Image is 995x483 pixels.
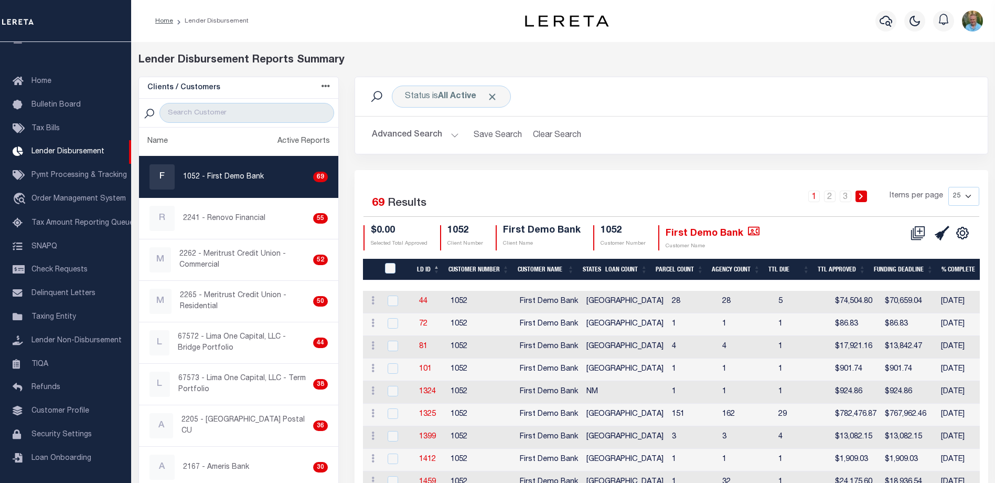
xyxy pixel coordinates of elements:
[831,381,881,404] td: $924.86
[831,426,881,449] td: $13,082.15
[937,259,989,280] th: % Complete: activate to sort column ascending
[139,281,339,322] a: M2265 - Meritrust Credit Union - Residential50
[516,313,582,336] td: First Demo Bank
[149,206,175,231] div: R
[313,296,328,307] div: 50
[718,313,774,336] td: 1
[371,225,427,237] h4: $0.00
[31,266,88,274] span: Check Requests
[668,404,718,426] td: 151
[881,449,937,471] td: $1,909.03
[419,456,436,463] a: 1412
[419,343,427,350] a: 81
[446,291,516,313] td: 1052
[419,365,432,373] a: 101
[388,195,426,212] label: Results
[582,291,668,313] td: [GEOGRAPHIC_DATA]
[444,259,513,280] th: Customer Number: activate to sort column ascending
[31,290,95,297] span: Delinquent Letters
[31,407,89,415] span: Customer Profile
[870,259,937,280] th: Funding Deadline: activate to sort column ascending
[718,336,774,359] td: 4
[668,313,718,336] td: 1
[139,156,339,197] a: F1052 - First Demo Bank69
[774,359,831,381] td: 1
[668,359,718,381] td: 1
[881,426,937,449] td: $13,082.15
[516,359,582,381] td: First Demo Bank
[718,404,774,426] td: 162
[601,240,646,248] p: Customer Number
[149,372,170,397] div: L
[774,449,831,471] td: 1
[31,431,92,438] span: Security Settings
[582,404,668,426] td: [GEOGRAPHIC_DATA]
[147,136,168,148] div: Name
[379,259,413,280] th: LDID
[419,433,436,440] a: 1399
[139,322,339,363] a: L67572 - Lima One Capital, LLC - Bridge Portfolio44
[313,213,328,224] div: 55
[31,360,48,367] span: TIQA
[183,172,264,183] p: 1052 - First Demo Bank
[503,240,581,248] p: Client Name
[139,405,339,446] a: A2205 - [GEOGRAPHIC_DATA] Postal CU36
[516,449,582,471] td: First Demo Bank
[774,291,831,313] td: 5
[371,240,427,248] p: Selected Total Approved
[31,243,57,250] span: SNAPQ
[881,359,937,381] td: $901.74
[718,426,774,449] td: 3
[651,259,708,280] th: Parcel Count: activate to sort column ascending
[31,101,81,109] span: Bulletin Board
[178,332,309,354] p: 67572 - Lima One Capital, LLC - Bridge Portfolio
[313,172,328,182] div: 69
[824,191,836,202] a: 2
[138,52,988,68] div: Lender Disbursement Reports Summary
[139,239,339,280] a: M2262 - Meritrust Credit Union - Commercial52
[831,291,881,313] td: $74,504.80
[446,381,516,404] td: 1052
[419,298,427,305] a: 44
[181,415,309,437] p: 2205 - [GEOGRAPHIC_DATA] Postal CU
[155,18,173,24] a: Home
[525,15,609,27] img: logo-dark.svg
[831,336,881,359] td: $17,921.16
[808,191,820,202] a: 1
[372,125,459,145] button: Advanced Search
[582,381,668,404] td: NM
[31,78,51,85] span: Home
[774,336,831,359] td: 1
[139,198,339,239] a: R2241 - Renovo Financial55
[447,225,483,237] h4: 1052
[582,449,668,471] td: [GEOGRAPHIC_DATA]
[31,313,76,321] span: Taxing Entity
[528,125,585,145] button: Clear Search
[31,172,127,179] span: Pymt Processing & Tracking
[601,259,651,280] th: Loan Count: activate to sort column ascending
[31,337,122,344] span: Lender Non-Disbursement
[183,213,265,224] p: 2241 - Renovo Financial
[582,426,668,449] td: [GEOGRAPHIC_DATA]
[881,404,937,426] td: $767,962.46
[159,103,334,123] input: Search Customer
[31,148,104,155] span: Lender Disbursement
[774,313,831,336] td: 1
[668,449,718,471] td: 1
[601,225,646,237] h4: 1052
[419,411,436,418] a: 1325
[881,291,937,313] td: $70,659.04
[513,259,579,280] th: Customer Name: activate to sort column ascending
[831,449,881,471] td: $1,909.03
[516,291,582,313] td: First Demo Bank
[579,259,602,280] th: States
[419,320,427,328] a: 72
[718,359,774,381] td: 1
[31,195,126,203] span: Order Management System
[668,336,718,359] td: 4
[419,388,436,395] a: 1324
[446,336,516,359] td: 1052
[446,449,516,471] td: 1052
[31,219,134,227] span: Tax Amount Reporting Queue
[149,289,172,314] div: M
